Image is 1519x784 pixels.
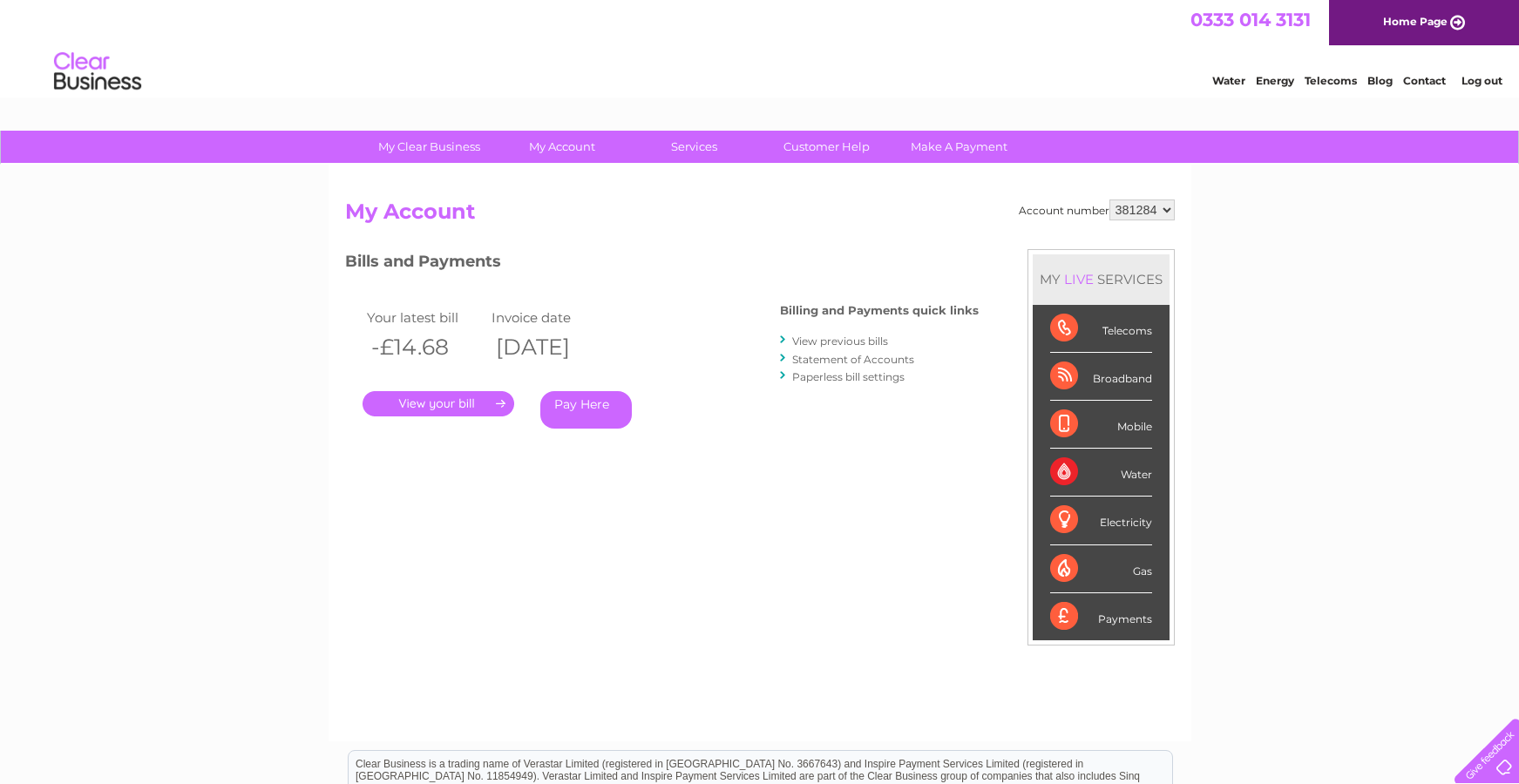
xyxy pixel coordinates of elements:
[1256,74,1294,87] a: Energy
[780,304,979,317] h4: Billing and Payments quick links
[349,10,1172,84] div: Clear Business is a trading name of Verastar Limited (registered in [GEOGRAPHIC_DATA] No. 3667643...
[792,335,888,348] a: View previous bills
[1033,254,1170,304] div: MY SERVICES
[1050,545,1152,593] div: Gas
[363,391,514,416] a: .
[1050,593,1152,640] div: Payments
[363,306,488,329] td: Your latest bill
[792,370,905,383] a: Paperless bill settings
[363,329,488,365] th: -£14.68
[1019,199,1175,220] div: Account number
[487,329,613,365] th: [DATE]
[622,131,766,163] a: Services
[345,199,1175,233] h2: My Account
[1050,497,1152,544] div: Electricity
[1367,74,1393,87] a: Blog
[53,45,142,98] img: logo.png
[490,131,634,163] a: My Account
[357,131,501,163] a: My Clear Business
[345,249,979,280] h3: Bills and Payments
[1061,271,1097,287] div: LIVE
[1050,449,1152,497] div: Water
[1190,9,1311,30] a: 0333 014 3131
[1050,401,1152,449] div: Mobile
[1403,74,1446,87] a: Contact
[1461,74,1502,87] a: Log out
[755,131,899,163] a: Customer Help
[1305,74,1357,87] a: Telecoms
[540,391,632,429] a: Pay Here
[792,353,914,366] a: Statement of Accounts
[887,131,1031,163] a: Make A Payment
[1212,74,1245,87] a: Water
[1050,353,1152,401] div: Broadband
[487,306,613,329] td: Invoice date
[1050,305,1152,353] div: Telecoms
